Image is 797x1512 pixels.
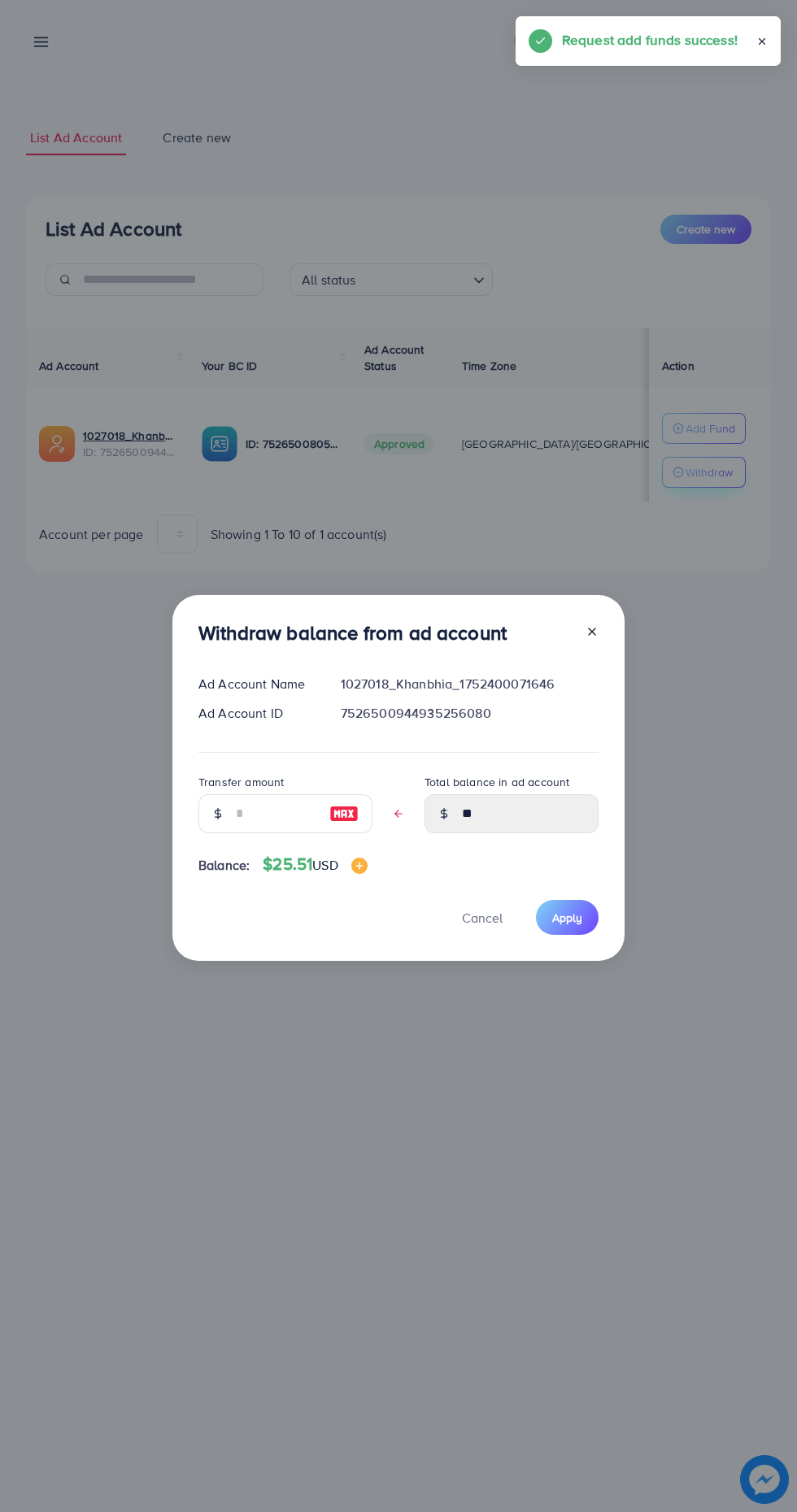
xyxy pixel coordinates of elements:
[185,675,328,693] div: Ad Account Name
[198,621,507,645] h3: Withdraw balance from ad account
[185,704,328,723] div: Ad Account ID
[351,858,368,874] img: image
[263,854,367,875] h4: $25.51
[442,900,523,935] button: Cancel
[425,774,569,790] label: Total balance in ad account
[312,856,338,874] span: USD
[198,774,284,790] label: Transfer amount
[198,856,250,875] span: Balance:
[536,900,599,935] button: Apply
[328,704,612,723] div: 7526500944935256080
[552,910,582,926] span: Apply
[462,909,503,927] span: Cancel
[328,675,612,693] div: 1027018_Khanbhia_1752400071646
[329,804,359,823] img: image
[562,29,738,50] h5: Request add funds success!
